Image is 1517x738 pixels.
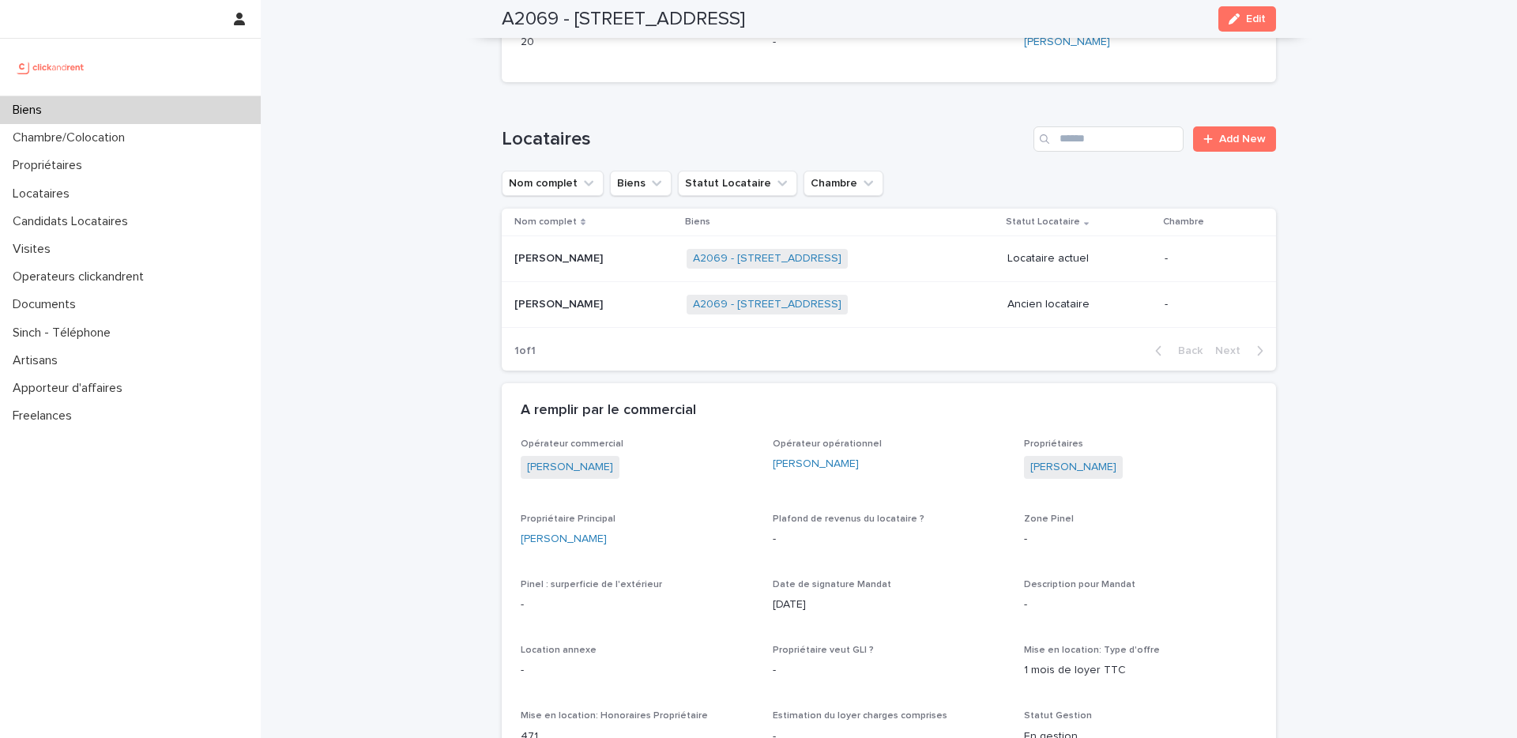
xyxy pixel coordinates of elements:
span: Add New [1219,134,1266,145]
span: Statut Gestion [1024,711,1092,721]
p: Nom complet [514,213,577,231]
p: Visites [6,242,63,257]
p: - [1165,298,1251,311]
p: - [773,662,1006,679]
p: 1 mois de loyer TTC [1024,662,1257,679]
p: Ancien locataire [1007,298,1152,311]
a: A2069 - [STREET_ADDRESS] [693,298,841,311]
button: Nom complet [502,171,604,196]
p: - [773,531,1006,548]
button: Back [1142,344,1209,358]
p: - [1024,597,1257,613]
p: Chambre/Colocation [6,130,137,145]
img: UCB0brd3T0yccxBKYDjQ [13,51,89,83]
button: Chambre [804,171,883,196]
span: Description pour Mandat [1024,580,1135,589]
span: Location annexe [521,646,597,655]
h2: A remplir par le commercial [521,402,696,420]
p: - [521,597,754,613]
span: Estimation du loyer charges comprises [773,711,947,721]
p: Biens [6,103,55,118]
p: [PERSON_NAME] [514,295,606,311]
span: Pinel : surperficie de l'extérieur [521,580,662,589]
a: [PERSON_NAME] [521,531,607,548]
input: Search [1033,126,1184,152]
p: Locataires [6,186,82,201]
p: Biens [685,213,710,231]
span: Propriétaire Principal [521,514,615,524]
p: Freelances [6,409,85,424]
button: Statut Locataire [678,171,797,196]
p: Chambre [1163,213,1204,231]
a: [PERSON_NAME] [527,459,613,476]
span: Next [1215,345,1250,356]
button: Next [1209,344,1276,358]
tr: [PERSON_NAME][PERSON_NAME] A2069 - [STREET_ADDRESS] Locataire actuel- [502,236,1276,282]
p: [DATE] [773,597,1006,613]
a: [PERSON_NAME] [1030,459,1116,476]
span: Zone Pinel [1024,514,1074,524]
span: Opérateur commercial [521,439,623,449]
a: [PERSON_NAME] [1024,34,1110,51]
p: Propriétaires [6,158,95,173]
span: Date de signature Mandat [773,580,891,589]
button: Edit [1218,6,1276,32]
p: - [1024,531,1257,548]
p: - [521,662,754,679]
p: Apporteur d'affaires [6,381,135,396]
span: Plafond de revenus du locataire ? [773,514,924,524]
span: Mise en location: Honoraires Propriétaire [521,711,708,721]
p: Artisans [6,353,70,368]
p: Sinch - Téléphone [6,326,123,341]
h2: A2069 - [STREET_ADDRESS] [502,8,745,31]
span: Mise en location: Type d'offre [1024,646,1160,655]
span: Propriétaires [1024,439,1083,449]
p: [PERSON_NAME] [514,249,606,265]
p: - [1165,252,1251,265]
p: Locataire actuel [1007,252,1152,265]
p: Operateurs clickandrent [6,269,156,284]
span: Edit [1246,13,1266,24]
tr: [PERSON_NAME][PERSON_NAME] A2069 - [STREET_ADDRESS] Ancien locataire- [502,282,1276,328]
p: - [773,34,1006,51]
button: Biens [610,171,672,196]
a: Add New [1193,126,1276,152]
p: Documents [6,297,88,312]
span: Propriétaire veut GLI ? [773,646,874,655]
p: 1 of 1 [502,332,548,371]
span: Opérateur opérationnel [773,439,882,449]
p: Candidats Locataires [6,214,141,229]
p: Statut Locataire [1006,213,1080,231]
span: Back [1169,345,1203,356]
p: 20 [521,34,754,51]
a: A2069 - [STREET_ADDRESS] [693,252,841,265]
a: [PERSON_NAME] [773,456,859,473]
h1: Locataires [502,128,1027,151]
